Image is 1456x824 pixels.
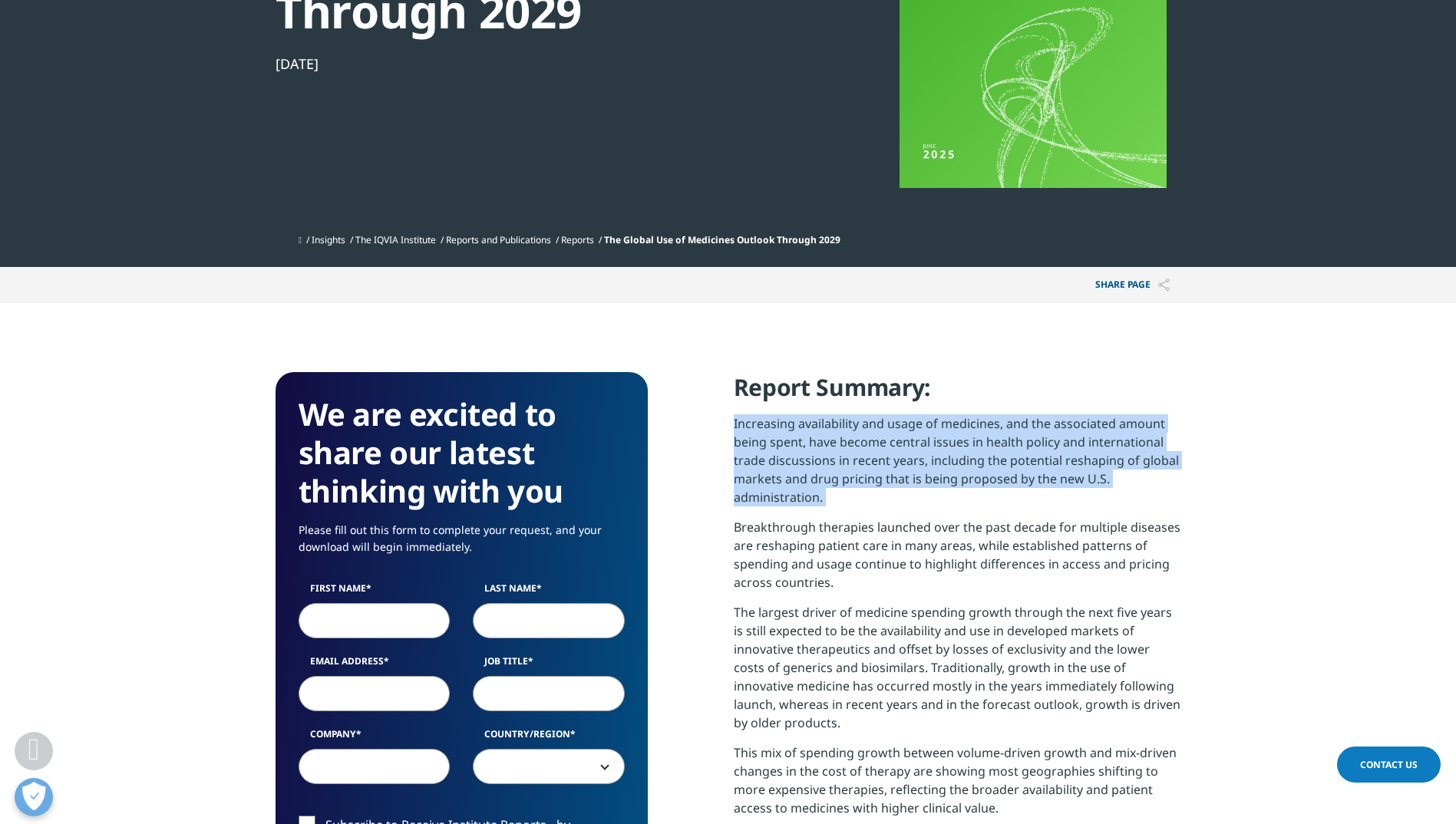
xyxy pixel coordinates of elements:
a: Reports and Publications [446,233,551,246]
p: Please fill out this form to complete your request, and your download will begin immediately. [299,522,625,567]
p: Share PAGE [1084,267,1181,303]
button: Share PAGEShare PAGE [1084,267,1181,303]
a: Reports [561,233,594,246]
label: Country/Region [473,727,625,749]
span: The Global Use of Medicines Outlook Through 2029 [604,233,840,246]
p: Increasing availability and usage of medicines, and the associated amount being spent, have becom... [734,414,1181,518]
label: Email Address [299,654,451,676]
img: Share PAGE [1158,279,1170,292]
a: Contact Us [1337,747,1441,783]
label: Last Name [473,582,625,603]
label: Job Title [473,654,625,676]
p: Breakthrough therapies launched over the past decade for multiple diseases are reshaping patient ... [734,518,1181,603]
a: Insights [312,233,345,246]
label: First Name [299,582,451,603]
a: The IQVIA Institute [355,233,436,246]
h4: Report Summary: [734,372,1181,414]
p: The largest driver of medicine spending growth through the next five years is still expected to b... [734,603,1181,743]
label: Company [299,727,451,749]
span: Contact Us [1360,758,1418,771]
div: [DATE] [276,54,802,73]
button: Open Preferences [15,778,53,816]
h3: We are excited to share our latest thinking with you [299,395,625,510]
